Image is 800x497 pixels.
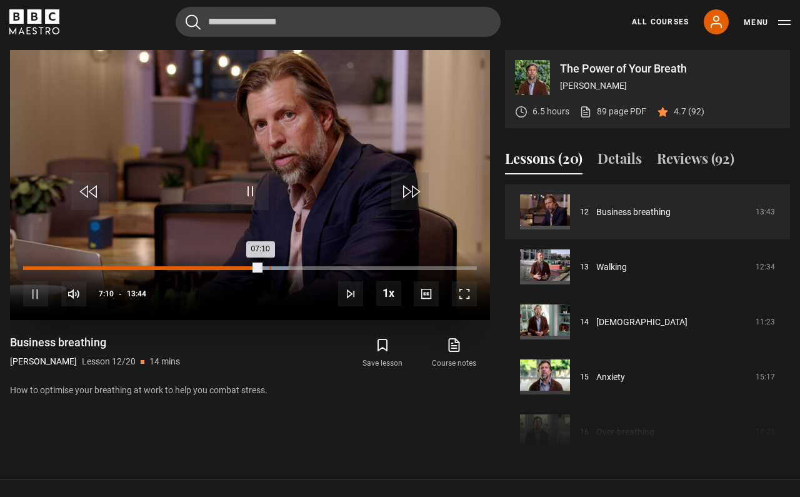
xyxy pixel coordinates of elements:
[657,148,734,174] button: Reviews (92)
[10,384,490,397] p: How to optimise your breathing at work to help you combat stress.
[744,16,791,29] button: Toggle navigation
[674,105,704,118] p: 4.7 (92)
[61,281,86,306] button: Mute
[9,9,59,34] svg: BBC Maestro
[10,50,490,320] video-js: Video Player
[82,355,136,368] p: Lesson 12/20
[376,281,401,306] button: Playback Rate
[597,148,642,174] button: Details
[176,7,501,37] input: Search
[596,206,671,219] a: Business breathing
[596,261,627,274] a: Walking
[99,283,114,305] span: 7:10
[419,335,490,371] a: Course notes
[560,79,780,93] p: [PERSON_NAME]
[579,105,646,118] a: 89 page PDF
[505,148,582,174] button: Lessons (20)
[23,281,48,306] button: Pause
[347,335,418,371] button: Save lesson
[149,355,180,368] p: 14 mins
[119,289,122,298] span: -
[10,355,77,368] p: [PERSON_NAME]
[452,281,477,306] button: Fullscreen
[414,281,439,306] button: Captions
[532,105,569,118] p: 6.5 hours
[632,16,689,28] a: All Courses
[23,266,477,270] div: Progress Bar
[596,316,687,329] a: [DEMOGRAPHIC_DATA]
[338,281,363,306] button: Next Lesson
[560,63,780,74] p: The Power of Your Breath
[596,371,625,384] a: Anxiety
[127,283,146,305] span: 13:44
[10,335,180,350] h1: Business breathing
[186,14,201,30] button: Submit the search query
